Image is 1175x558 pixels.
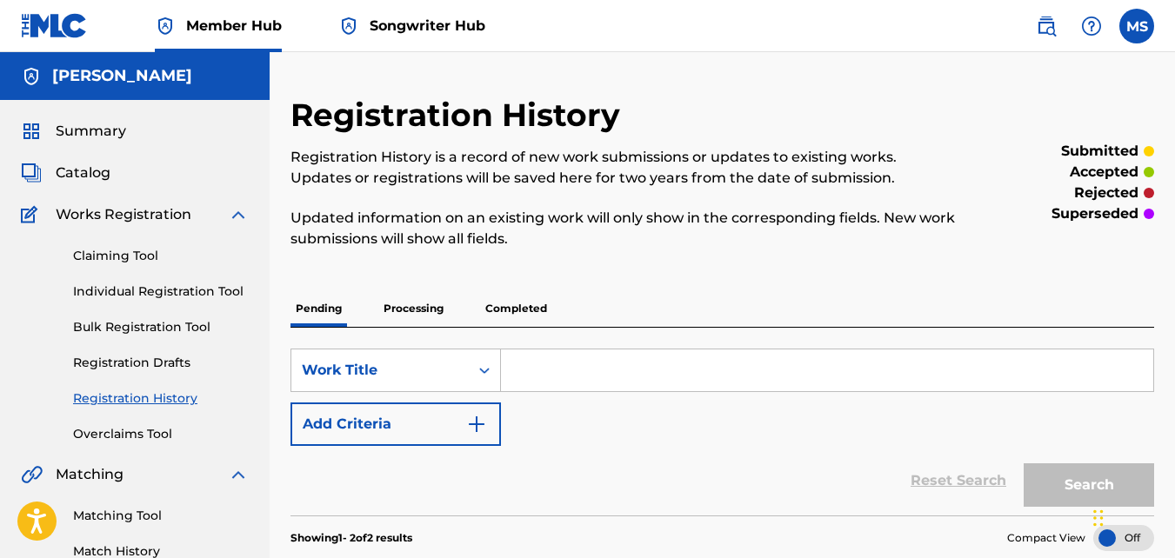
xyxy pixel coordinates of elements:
div: User Menu [1119,9,1154,43]
a: SummarySummary [21,121,126,142]
div: Work Title [302,360,458,381]
a: Public Search [1029,9,1064,43]
img: expand [228,204,249,225]
p: superseded [1051,203,1138,224]
img: Works Registration [21,204,43,225]
h5: MATHEW LAMAR SCOTT [52,66,192,86]
img: Summary [21,121,42,142]
span: Compact View [1007,530,1085,546]
span: Matching [56,464,124,485]
p: accepted [1070,162,1138,183]
a: Registration Drafts [73,354,249,372]
p: Updated information on an existing work will only show in the corresponding fields. New work subm... [290,208,956,249]
p: Showing 1 - 2 of 2 results [290,530,412,546]
a: CatalogCatalog [21,163,110,183]
span: Works Registration [56,204,191,225]
button: Add Criteria [290,402,501,446]
iframe: Chat Widget [1088,475,1175,558]
iframe: Resource Center [1126,334,1175,474]
img: Top Rightsholder [155,16,176,37]
img: 9d2ae6d4665cec9f34b9.svg [466,414,487,435]
div: Drag [1093,492,1104,544]
img: Matching [21,464,43,485]
img: search [1036,16,1057,37]
p: Pending [290,290,347,327]
span: Songwriter Hub [370,16,485,36]
img: Top Rightsholder [338,16,359,37]
a: Overclaims Tool [73,425,249,443]
a: Matching Tool [73,507,249,525]
form: Search Form [290,349,1154,515]
span: Summary [56,121,126,142]
p: Processing [378,290,449,327]
a: Bulk Registration Tool [73,318,249,336]
a: Individual Registration Tool [73,282,249,301]
img: Catalog [21,163,42,183]
a: Registration History [73,389,249,408]
img: MLC Logo [21,13,88,38]
h2: Registration History [290,96,629,135]
img: Accounts [21,66,42,87]
img: expand [228,464,249,485]
span: Catalog [56,163,110,183]
p: Completed [480,290,552,327]
p: Registration History is a record of new work submissions or updates to existing works. Updates or... [290,147,956,189]
a: Claiming Tool [73,247,249,265]
span: Member Hub [186,16,282,36]
img: help [1081,16,1102,37]
div: Help [1074,9,1109,43]
p: rejected [1074,183,1138,203]
p: submitted [1061,141,1138,162]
